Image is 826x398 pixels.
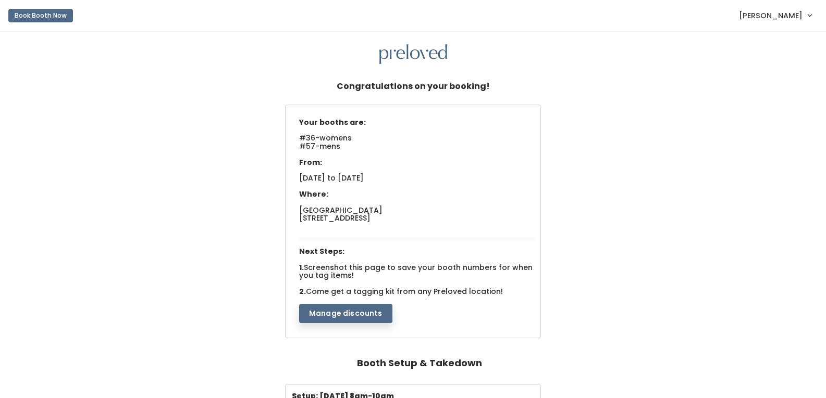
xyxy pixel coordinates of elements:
[299,133,352,149] span: #36-womens
[337,76,490,96] h5: Congratulations on your booking!
[299,246,344,256] span: Next Steps:
[299,262,533,280] span: Screenshot this page to save your booth numbers for when you tag items!
[306,286,503,297] span: Come get a tagging kit from any Preloved location!
[299,189,328,199] span: Where:
[299,205,383,223] span: [GEOGRAPHIC_DATA] [STREET_ADDRESS]
[379,44,447,65] img: preloved logo
[299,304,392,324] button: Manage discounts
[8,9,73,22] button: Book Booth Now
[299,141,340,158] span: #57-mens
[299,157,322,168] span: From:
[729,4,822,27] a: [PERSON_NAME]
[739,10,803,21] span: [PERSON_NAME]
[299,173,364,183] span: [DATE] to [DATE]
[8,4,73,27] a: Book Booth Now
[357,353,482,374] h4: Booth Setup & Takedown
[294,113,540,324] div: 1. 2.
[299,117,366,127] span: Your booths are:
[299,307,392,318] a: Manage discounts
